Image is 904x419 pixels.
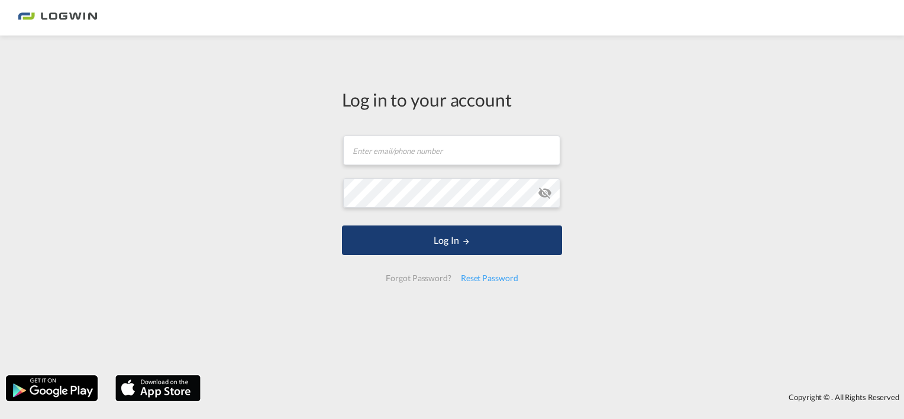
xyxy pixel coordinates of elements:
md-icon: icon-eye-off [538,186,552,200]
div: Reset Password [456,267,523,289]
button: LOGIN [342,225,562,255]
img: google.png [5,374,99,402]
div: Copyright © . All Rights Reserved [206,387,904,407]
img: apple.png [114,374,202,402]
img: bc73a0e0d8c111efacd525e4c8ad7d32.png [18,5,98,31]
div: Forgot Password? [381,267,456,289]
input: Enter email/phone number [343,136,560,165]
div: Log in to your account [342,87,562,112]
